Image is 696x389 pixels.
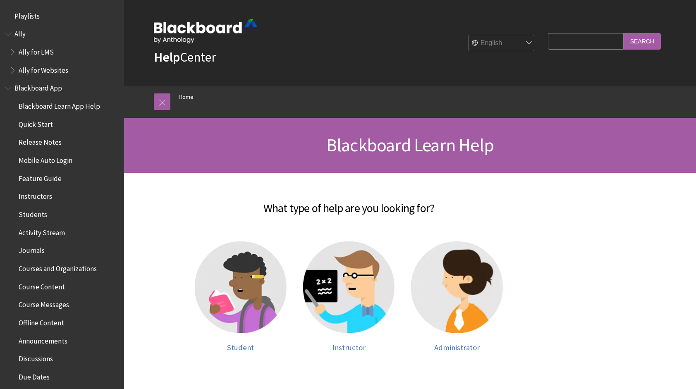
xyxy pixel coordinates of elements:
input: Search [624,33,661,49]
span: Ally for LMS [19,45,54,56]
select: Site Language Selector [469,35,535,52]
img: Student help [195,241,287,333]
span: Ally [14,27,26,38]
span: Release Notes [19,136,62,147]
a: HelpCenter [154,49,216,65]
span: Administrator [434,343,480,352]
a: Administrator help Administrator [411,241,503,352]
span: Instructor [332,343,366,352]
span: Course Messages [19,298,69,309]
span: Student [227,343,254,352]
h2: What type of help are you looking for? [132,189,565,217]
span: Journals [19,244,45,255]
span: Blackboard App [14,81,62,93]
span: Blackboard Learn Help [326,134,494,156]
span: Playlists [14,9,40,20]
span: Ally for Websites [19,63,68,74]
span: Discussions [19,352,53,363]
span: Students [19,208,47,219]
a: Home [179,92,194,102]
img: Instructor help [303,241,395,333]
span: Blackboard Learn App Help [19,99,100,110]
span: Announcements [19,334,67,345]
img: Administrator help [411,241,503,333]
span: Feature Guide [19,172,62,183]
span: Mobile Auto Login [19,153,72,165]
a: Student help Student [195,241,287,352]
span: Instructors [19,190,52,201]
nav: Book outline for Playlists [5,9,119,23]
span: Offline Content [19,316,64,327]
span: Due Dates [19,370,50,381]
span: Activity Stream [19,226,65,237]
span: Quick Start [19,117,53,129]
span: Courses and Organizations [19,262,97,273]
strong: Help [154,49,180,65]
nav: Book outline for Anthology Ally Help [5,27,119,77]
span: Course Content [19,280,65,291]
a: Instructor help Instructor [303,241,395,352]
img: Blackboard by Anthology [154,19,257,43]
